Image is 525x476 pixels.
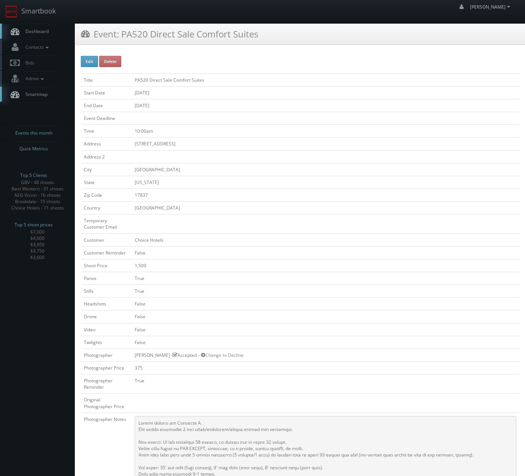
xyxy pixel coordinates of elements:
td: [PERSON_NAME] - Accepted -- [132,349,519,361]
span: Events this month [15,129,52,137]
td: Title [81,73,132,86]
td: Shoot Price [81,259,132,272]
td: Start Date [81,86,132,99]
td: 375 [132,361,519,374]
td: Panos [81,272,132,284]
td: Headshots [81,298,132,310]
td: Drone [81,310,132,323]
td: End Date [81,99,132,112]
button: Delete [99,56,121,67]
td: Original Photographer Price [81,394,132,413]
h3: Event: PA520 Direct Sale Comfort Suites [81,27,258,40]
td: Address [81,138,132,150]
span: [PERSON_NAME] [470,4,512,10]
span: Top 5 Clients [20,172,47,179]
td: Customer [81,234,132,246]
td: Stills [81,285,132,298]
td: True [132,285,519,298]
td: False [132,310,519,323]
td: Temporary Customer Email [81,214,132,234]
td: [US_STATE] [132,176,519,189]
span: Admin [22,75,46,82]
td: Address 2 [81,150,132,163]
span: Top 5 shoot prices [15,221,53,229]
img: smartbook-logo.png [6,6,18,18]
td: False [132,246,519,259]
td: City [81,163,132,176]
td: [DATE] [132,99,519,112]
span: Bids [22,60,34,66]
td: 1,500 [132,259,519,272]
td: False [132,298,519,310]
td: [GEOGRAPHIC_DATA] [132,202,519,214]
td: False [132,323,519,336]
td: State [81,176,132,189]
td: Photographer Price [81,361,132,374]
a: Change to Decline [201,352,244,358]
span: Contacts [22,44,51,50]
td: Video [81,323,132,336]
td: Twilights [81,336,132,349]
td: Time [81,125,132,138]
span: Smartmap [22,91,48,97]
td: Country [81,202,132,214]
td: False [132,336,519,349]
td: [DATE] [132,86,519,99]
span: Dashboard [22,28,49,34]
td: Event Deadline [81,112,132,125]
td: PA520 Direct Sale Comfort Suites [132,73,519,86]
td: True [132,374,519,394]
td: True [132,272,519,284]
button: Edit [81,56,98,67]
td: Customer Reminder [81,246,132,259]
td: [GEOGRAPHIC_DATA] [132,163,519,176]
td: Photographer Reminder [81,374,132,394]
td: Zip Code [81,189,132,201]
span: Quick Metrics [19,145,48,153]
td: Choice Hotels [132,234,519,246]
td: 10:00am [132,125,519,138]
td: Photographer [81,349,132,361]
td: [STREET_ADDRESS] [132,138,519,150]
td: 17837 [132,189,519,201]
